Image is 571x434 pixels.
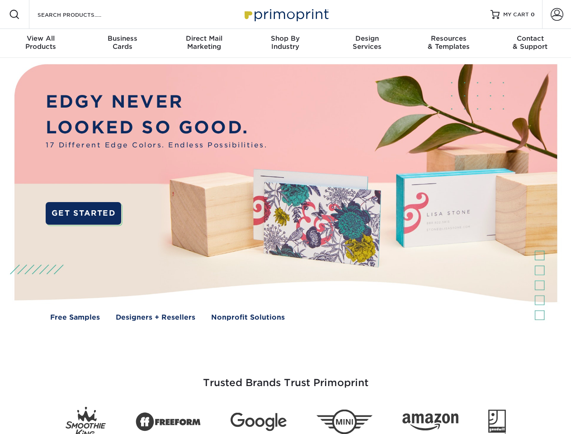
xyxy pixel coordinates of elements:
span: Resources [408,34,489,42]
p: LOOKED SO GOOD. [46,115,267,141]
img: Goodwill [488,410,506,434]
input: SEARCH PRODUCTS..... [37,9,125,20]
div: Services [326,34,408,51]
img: Amazon [402,414,458,431]
div: Industry [245,34,326,51]
span: 17 Different Edge Colors. Endless Possibilities. [46,140,267,151]
img: Google [231,413,287,431]
span: Shop By [245,34,326,42]
a: Contact& Support [490,29,571,58]
a: Resources& Templates [408,29,489,58]
img: Primoprint [241,5,331,24]
span: Business [81,34,163,42]
span: Contact [490,34,571,42]
a: Direct MailMarketing [163,29,245,58]
span: MY CART [503,11,529,19]
div: & Support [490,34,571,51]
p: EDGY NEVER [46,89,267,115]
a: GET STARTED [46,202,121,225]
a: BusinessCards [81,29,163,58]
a: Nonprofit Solutions [211,312,285,323]
div: & Templates [408,34,489,51]
div: Cards [81,34,163,51]
h3: Trusted Brands Trust Primoprint [21,355,550,400]
a: DesignServices [326,29,408,58]
a: Designers + Resellers [116,312,195,323]
span: Direct Mail [163,34,245,42]
span: 0 [531,11,535,18]
div: Marketing [163,34,245,51]
span: Design [326,34,408,42]
a: Shop ByIndustry [245,29,326,58]
a: Free Samples [50,312,100,323]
